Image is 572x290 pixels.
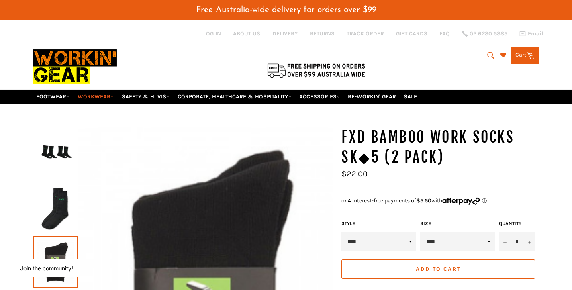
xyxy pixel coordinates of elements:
[20,265,73,272] button: Join the community!
[462,31,507,37] a: 02 6280 5885
[37,186,74,230] img: FXD BAMBOO WORK SOCKS SK◆5 (2 Pack) - Workin' Gear
[341,220,416,227] label: Style
[37,132,74,176] img: FXD BAMBOO WORK SOCKS SK◆5 (2 Pack) - Workin' Gear
[470,31,507,37] span: 02 6280 5885
[33,90,73,104] a: FOOTWEAR
[416,265,460,272] span: Add to Cart
[439,30,450,37] a: FAQ
[523,232,535,251] button: Increase item quantity by one
[345,90,399,104] a: RE-WORKIN' GEAR
[203,30,221,37] a: Log in
[196,6,376,14] span: Free Australia-wide delivery for orders over $99
[310,30,335,37] a: RETURNS
[341,259,535,279] button: Add to Cart
[519,31,543,37] a: Email
[341,169,368,178] span: $22.00
[296,90,343,104] a: ACCESSORIES
[396,30,427,37] a: GIFT CARDS
[347,30,384,37] a: TRACK ORDER
[341,127,539,167] h1: FXD BAMBOO WORK SOCKS SK◆5 (2 Pack)
[499,232,511,251] button: Reduce item quantity by one
[528,31,543,37] span: Email
[118,90,173,104] a: SAFETY & HI VIS
[74,90,117,104] a: WORKWEAR
[499,220,535,227] label: Quantity
[233,30,260,37] a: ABOUT US
[511,47,539,64] a: Cart
[420,220,495,227] label: Size
[266,62,366,79] img: Flat $9.95 shipping Australia wide
[174,90,295,104] a: CORPORATE, HEALTHCARE & HOSPITALITY
[272,30,298,37] a: DELIVERY
[33,44,117,89] img: Workin Gear leaders in Workwear, Safety Boots, PPE, Uniforms. Australia's No.1 in Workwear
[400,90,420,104] a: SALE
